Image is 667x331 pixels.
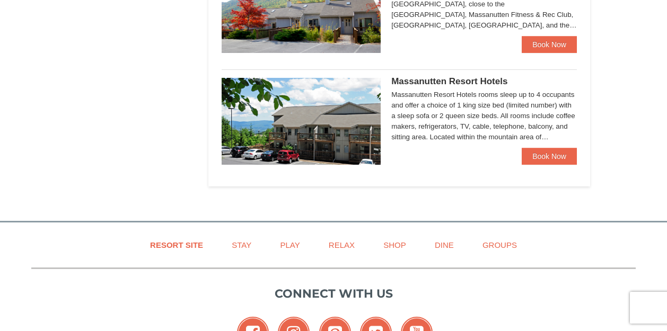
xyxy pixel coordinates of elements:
img: 19219026-1-e3b4ac8e.jpg [222,78,381,165]
p: Connect with us [31,285,636,302]
a: Play [267,233,313,257]
a: Resort Site [137,233,216,257]
span: Massanutten Resort Hotels [391,76,507,86]
a: Stay [218,233,265,257]
a: Groups [469,233,530,257]
a: Relax [315,233,368,257]
a: Shop [370,233,419,257]
a: Dine [422,233,467,257]
a: Book Now [522,36,577,53]
div: Massanutten Resort Hotels rooms sleep up to 4 occupants and offer a choice of 1 king size bed (li... [391,90,577,142]
a: Book Now [522,148,577,165]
